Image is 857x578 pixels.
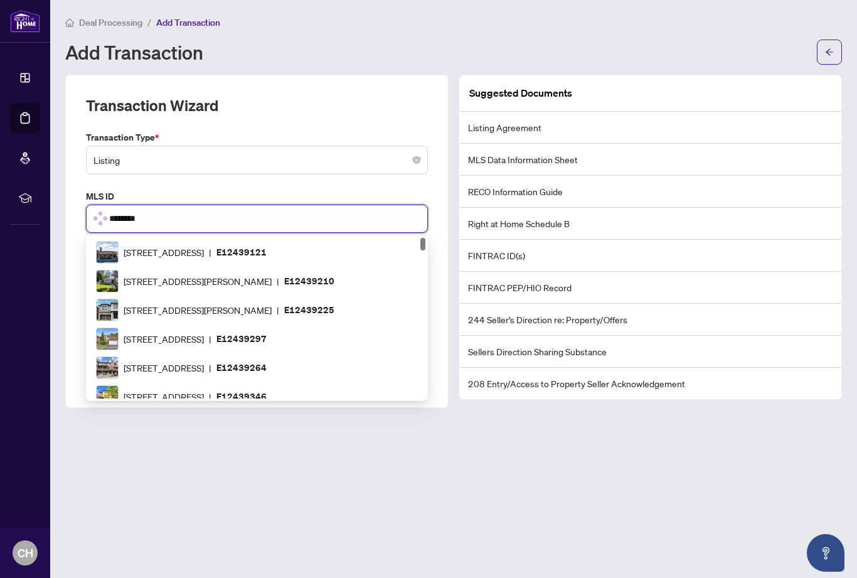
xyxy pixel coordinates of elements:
[124,274,272,288] span: [STREET_ADDRESS][PERSON_NAME]
[10,9,40,33] img: logo
[807,534,844,572] button: Open asap
[86,131,428,144] label: Transaction Type
[216,245,267,259] p: E12439121
[459,144,841,176] li: MLS Data Information Sheet
[124,332,204,346] span: [STREET_ADDRESS]
[459,336,841,368] li: Sellers Direction Sharing Substance
[284,302,334,317] p: E12439225
[459,240,841,272] li: FINTRAC ID(s)
[459,272,841,304] li: FINTRAC PEP/HIO Record
[147,15,151,29] li: /
[97,357,118,378] img: IMG-E12439264_1.jpg
[18,544,33,562] span: CH
[459,368,841,399] li: 208 Entry/Access to Property Seller Acknowledgement
[124,245,204,259] span: [STREET_ADDRESS]
[216,389,267,404] p: E12439346
[459,304,841,336] li: 244 Seller’s Direction re: Property/Offers
[209,332,211,346] span: |
[459,112,841,144] li: Listing Agreement
[216,331,267,346] p: E12439297
[97,270,118,292] img: IMG-E12439210_1.jpg
[86,190,428,203] label: MLS ID
[65,42,203,62] h1: Add Transaction
[97,386,118,407] img: IMG-E12439346_1.jpg
[284,274,334,288] p: E12439210
[459,208,841,240] li: Right at Home Schedule B
[79,17,142,28] span: Deal Processing
[277,274,279,288] span: |
[65,18,74,27] span: home
[156,17,220,28] span: Add Transaction
[459,176,841,208] li: RECO Information Guide
[93,148,420,172] span: Listing
[469,85,572,101] article: Suggested Documents
[86,95,218,115] h2: Transaction Wizard
[97,299,118,321] img: IMG-E12439225_1.jpg
[413,156,420,164] span: close-circle
[277,303,279,317] span: |
[124,390,204,404] span: [STREET_ADDRESS]
[209,245,211,259] span: |
[216,360,267,375] p: E12439264
[825,48,834,56] span: arrow-left
[209,361,211,375] span: |
[209,390,211,404] span: |
[97,242,118,263] img: IMG-E12439121_1.jpg
[124,361,204,375] span: [STREET_ADDRESS]
[124,303,272,317] span: [STREET_ADDRESS][PERSON_NAME]
[97,328,118,350] img: IMG-E12439297_1.jpg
